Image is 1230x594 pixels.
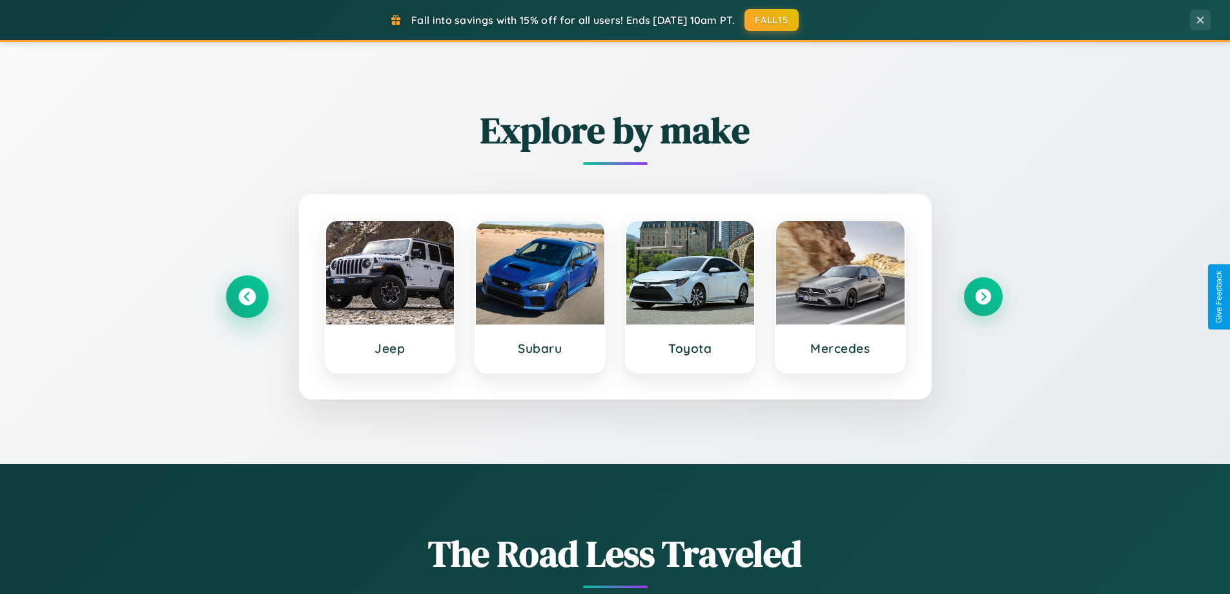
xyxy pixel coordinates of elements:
h3: Jeep [339,341,442,356]
h1: The Road Less Traveled [228,529,1003,578]
button: FALL15 [744,9,799,31]
h3: Mercedes [789,341,892,356]
span: Fall into savings with 15% off for all users! Ends [DATE] 10am PT. [411,14,735,27]
h2: Explore by make [228,105,1003,155]
div: Give Feedback [1215,271,1224,323]
h3: Subaru [489,341,591,356]
h3: Toyota [639,341,742,356]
